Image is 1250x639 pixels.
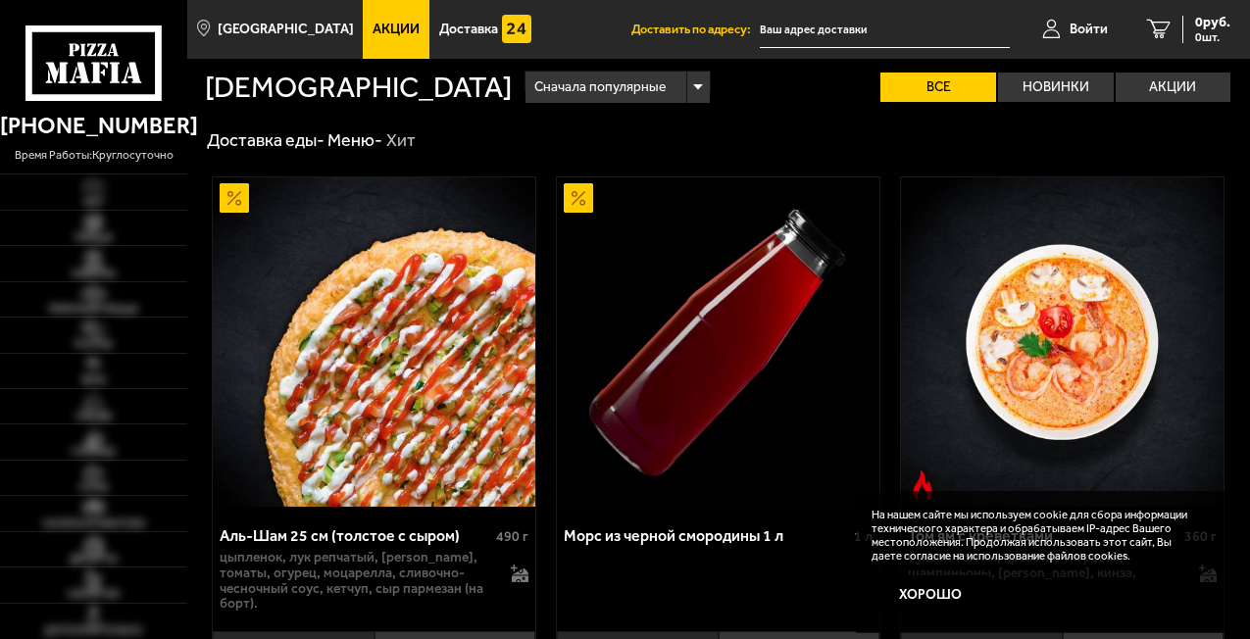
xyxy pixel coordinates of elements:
[1195,16,1230,29] span: 0 руб.
[207,129,325,151] a: Доставка еды-
[557,177,879,507] img: Морс из черной смородины 1 л
[218,23,354,36] span: [GEOGRAPHIC_DATA]
[880,73,996,102] label: Все
[1195,31,1230,43] span: 0 шт.
[760,12,1010,48] input: Ваш адрес доставки
[373,23,420,36] span: Акции
[872,575,989,614] button: Хорошо
[327,129,382,151] a: Меню-
[901,177,1224,507] a: Острое блюдоТом ям с креветками
[213,177,535,507] img: Аль-Шам 25 см (толстое с сыром)
[872,509,1202,563] p: На нашем сайте мы используем cookie для сбора информации технического характера и обрабатываем IP...
[205,74,512,103] h1: [DEMOGRAPHIC_DATA]
[502,15,531,44] img: 15daf4d41897b9f0e9f617042186c801.svg
[439,23,498,36] span: Доставка
[220,183,249,213] img: Акционный
[631,24,760,36] span: Доставить по адресу:
[534,69,666,106] span: Сначала популярные
[854,528,873,545] span: 1 л
[213,177,535,507] a: АкционныйАль-Шам 25 см (толстое с сыром)
[564,183,593,213] img: Акционный
[496,528,528,545] span: 490 г
[998,73,1114,102] label: Новинки
[386,129,416,152] div: Хит
[564,526,849,545] div: Морс из черной смородины 1 л
[901,177,1224,507] img: Том ям с креветками
[557,177,879,507] a: АкционныйМорс из черной смородины 1 л
[220,526,491,545] div: Аль-Шам 25 см (толстое с сыром)
[1116,73,1231,102] label: Акции
[220,550,498,613] p: цыпленок, лук репчатый, [PERSON_NAME], томаты, огурец, моцарелла, сливочно-чесночный соус, кетчуп...
[908,470,937,500] img: Острое блюдо
[1070,23,1108,36] span: Войти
